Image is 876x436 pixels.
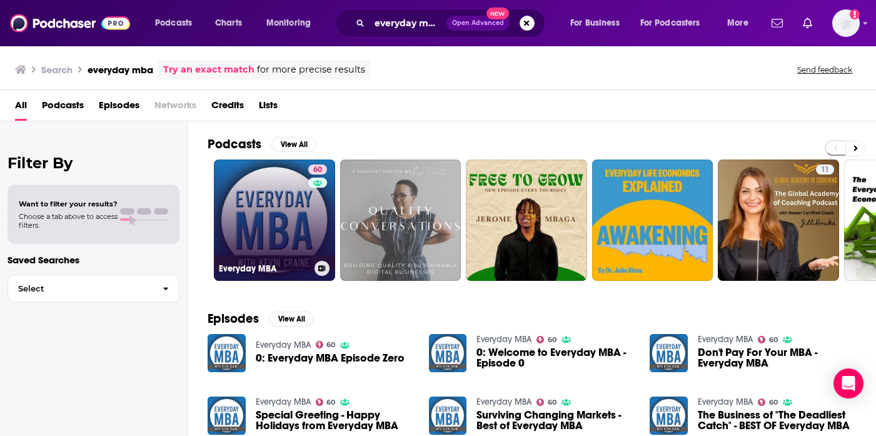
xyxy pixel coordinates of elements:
[316,398,336,406] a: 60
[214,160,335,281] a: 60Everyday MBA
[650,334,688,372] img: Don't Pay For Your MBA - Everyday MBA
[42,95,84,121] a: Podcasts
[208,397,246,435] img: Special Greeting - Happy Holidays from Everyday MBA
[256,397,311,407] a: Everyday MBA
[850,9,860,19] svg: Add a profile image
[769,337,778,343] span: 60
[832,9,860,37] button: Show profile menu
[269,312,314,327] button: View All
[727,14,748,32] span: More
[256,410,414,431] a: Special Greeting - Happy Holidays from Everyday MBA
[146,13,208,33] button: open menu
[832,9,860,37] span: Logged in as megcassidy
[429,334,467,372] img: 0: Welcome to Everyday MBA - Episode 0
[452,20,504,26] span: Open Advanced
[548,400,556,405] span: 60
[698,347,856,368] a: Don't Pay For Your MBA - Everyday MBA
[88,64,153,76] h3: everyday mba
[155,14,192,32] span: Podcasts
[313,164,322,176] span: 60
[548,337,556,343] span: 60
[19,212,118,230] span: Choose a tab above to access filters.
[99,95,139,121] a: Episodes
[8,285,153,293] span: Select
[769,400,778,405] span: 60
[219,263,310,274] h3: Everyday MBA
[821,164,829,176] span: 11
[266,14,311,32] span: Monitoring
[215,14,242,32] span: Charts
[476,347,635,368] a: 0: Welcome to Everyday MBA - Episode 0
[154,95,196,121] span: Networks
[718,160,839,281] a: 11
[256,340,311,350] a: Everyday MBA
[718,13,764,33] button: open menu
[698,397,753,407] a: Everyday MBA
[640,14,700,32] span: For Podcasters
[832,9,860,37] img: User Profile
[208,311,314,327] a: EpisodesView All
[208,136,261,152] h2: Podcasts
[8,254,179,266] p: Saved Searches
[8,154,179,172] h2: Filter By
[256,353,405,363] a: 0: Everyday MBA Episode Zero
[476,397,531,407] a: Everyday MBA
[429,397,467,435] img: Surviving Changing Markets - Best of Everyday MBA
[650,397,688,435] img: The Business of "The Deadliest Catch" - BEST OF Everyday MBA
[476,410,635,431] a: Surviving Changing Markets - Best of Everyday MBA
[163,63,254,77] a: Try an exact match
[536,398,556,406] a: 60
[258,13,327,33] button: open menu
[257,63,365,77] span: for more precise results
[271,137,316,152] button: View All
[208,334,246,372] img: 0: Everyday MBA Episode Zero
[15,95,27,121] a: All
[41,64,73,76] h3: Search
[208,136,316,152] a: PodcastsView All
[486,8,509,19] span: New
[816,165,834,175] a: 11
[308,165,327,175] a: 60
[8,275,179,303] button: Select
[798,13,817,34] a: Show notifications dropdown
[10,11,130,35] img: Podchaser - Follow, Share and Rate Podcasts
[326,342,335,348] span: 60
[259,95,278,121] a: Lists
[758,336,778,343] a: 60
[326,400,335,405] span: 60
[561,13,635,33] button: open menu
[793,64,856,75] button: Send feedback
[570,14,620,32] span: For Business
[833,368,863,398] div: Open Intercom Messenger
[758,398,778,406] a: 60
[19,200,118,208] span: Want to filter your results?
[446,16,510,31] button: Open AdvancedNew
[347,9,557,38] div: Search podcasts, credits, & more...
[698,410,856,431] a: The Business of "The Deadliest Catch" - BEST OF Everyday MBA
[208,311,259,327] h2: Episodes
[767,13,788,34] a: Show notifications dropdown
[476,334,531,345] a: Everyday MBA
[370,13,446,33] input: Search podcasts, credits, & more...
[698,334,753,345] a: Everyday MBA
[316,341,336,348] a: 60
[211,95,244,121] a: Credits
